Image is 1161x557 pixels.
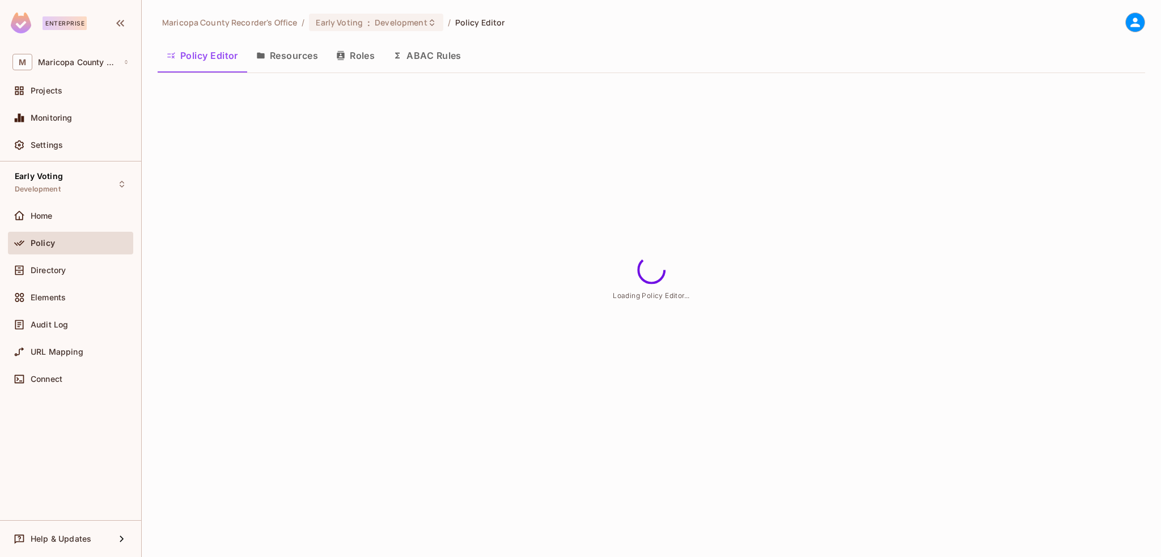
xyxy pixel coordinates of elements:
[448,17,451,28] li: /
[327,41,384,70] button: Roles
[367,18,371,27] span: :
[316,17,363,28] span: Early Voting
[31,86,62,95] span: Projects
[31,113,73,122] span: Monitoring
[12,54,32,70] span: M
[247,41,327,70] button: Resources
[31,211,53,220] span: Home
[158,41,247,70] button: Policy Editor
[375,17,427,28] span: Development
[31,266,66,275] span: Directory
[31,293,66,302] span: Elements
[613,291,690,299] span: Loading Policy Editor...
[302,17,304,28] li: /
[31,534,91,543] span: Help & Updates
[15,185,61,194] span: Development
[455,17,505,28] span: Policy Editor
[11,12,31,33] img: SReyMgAAAABJRU5ErkJggg==
[384,41,471,70] button: ABAC Rules
[162,17,297,28] span: the active workspace
[31,375,62,384] span: Connect
[38,58,117,67] span: Workspace: Maricopa County Recorder's Office
[31,239,55,248] span: Policy
[43,16,87,30] div: Enterprise
[31,320,68,329] span: Audit Log
[31,141,63,150] span: Settings
[15,172,63,181] span: Early Voting
[31,347,83,356] span: URL Mapping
